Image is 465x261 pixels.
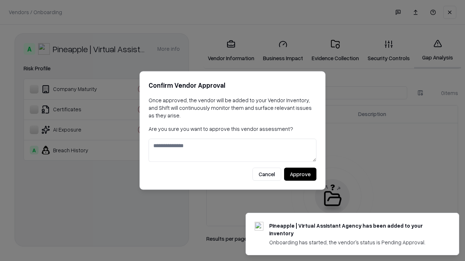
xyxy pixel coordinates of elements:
[269,239,441,246] div: Onboarding has started, the vendor's status is Pending Approval.
[149,80,316,91] h2: Confirm Vendor Approval
[255,222,263,231] img: trypineapple.com
[269,222,441,237] div: Pineapple | Virtual Assistant Agency has been added to your inventory
[252,168,281,181] button: Cancel
[284,168,316,181] button: Approve
[149,125,316,133] p: Are you sure you want to approve this vendor assessment?
[149,96,316,119] p: Once approved, the vendor will be added to your Vendor Inventory, and Shift will continuously mon...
